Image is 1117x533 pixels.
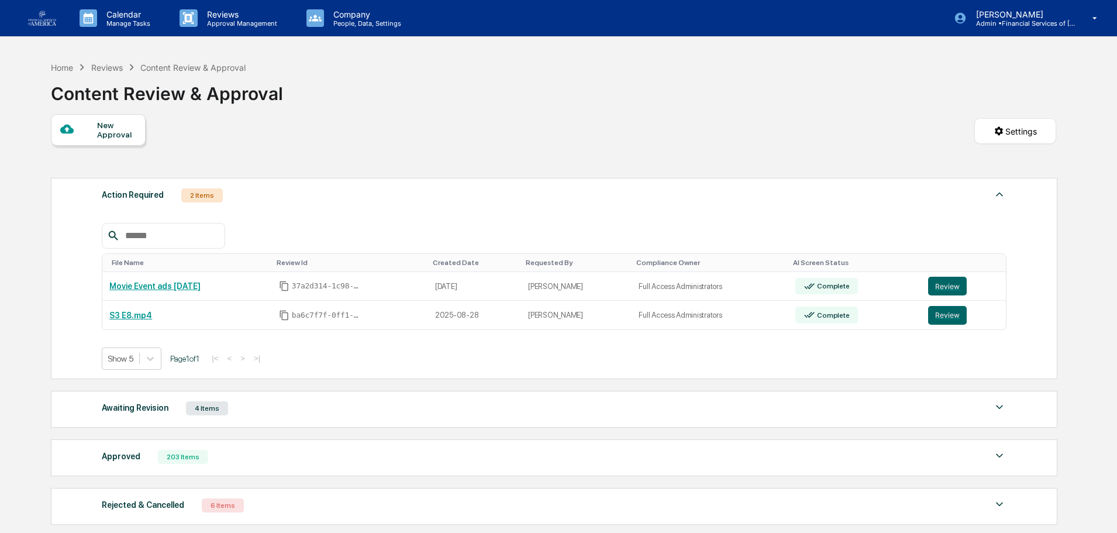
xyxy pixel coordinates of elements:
[967,9,1075,19] p: [PERSON_NAME]
[158,450,208,464] div: 203 Items
[97,9,156,19] p: Calendar
[992,187,1006,201] img: caret
[186,401,228,415] div: 4 Items
[793,259,917,267] div: Toggle SortBy
[632,301,788,329] td: Full Access Administrators
[928,277,967,295] button: Review
[292,281,362,291] span: 37a2d314-1c98-4dc1-8142-a8a93ffa8ecb
[112,259,267,267] div: Toggle SortBy
[102,497,184,513] div: Rejected & Cancelled
[223,353,235,363] button: <
[97,121,136,139] div: New Approval
[428,301,521,329] td: 2025-08-28
[202,498,244,513] div: 6 Items
[208,353,222,363] button: |<
[815,282,849,290] div: Complete
[930,259,1001,267] div: Toggle SortBy
[928,277,999,295] a: Review
[974,118,1056,144] button: Settings
[102,449,140,464] div: Approved
[102,400,168,415] div: Awaiting Revision
[992,400,1006,414] img: caret
[636,259,783,267] div: Toggle SortBy
[237,353,249,363] button: >
[170,354,199,363] span: Page 1 of 1
[181,188,223,202] div: 2 Items
[324,9,407,19] p: Company
[198,19,283,27] p: Approval Management
[521,301,632,329] td: [PERSON_NAME]
[967,19,1075,27] p: Admin • Financial Services of [GEOGRAPHIC_DATA]
[428,272,521,301] td: [DATE]
[91,63,123,73] div: Reviews
[632,272,788,301] td: Full Access Administrators
[51,63,73,73] div: Home
[433,259,516,267] div: Toggle SortBy
[28,11,56,26] img: logo
[279,310,289,321] span: Copy Id
[140,63,246,73] div: Content Review & Approval
[521,272,632,301] td: [PERSON_NAME]
[250,353,264,363] button: >|
[815,311,849,319] div: Complete
[992,497,1006,511] img: caret
[992,449,1006,463] img: caret
[526,259,627,267] div: Toggle SortBy
[1080,494,1111,526] iframe: Open customer support
[277,259,423,267] div: Toggle SortBy
[51,74,283,104] div: Content Review & Approval
[198,9,283,19] p: Reviews
[109,311,152,320] a: S3 E8.mp4
[102,187,164,202] div: Action Required
[279,281,289,291] span: Copy Id
[109,281,201,291] a: Movie Event ads [DATE]
[97,19,156,27] p: Manage Tasks
[928,306,967,325] button: Review
[292,311,362,320] span: ba6c7f7f-0ff1-43dd-a0ff-6f1f32f7082a
[324,19,407,27] p: People, Data, Settings
[928,306,999,325] a: Review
